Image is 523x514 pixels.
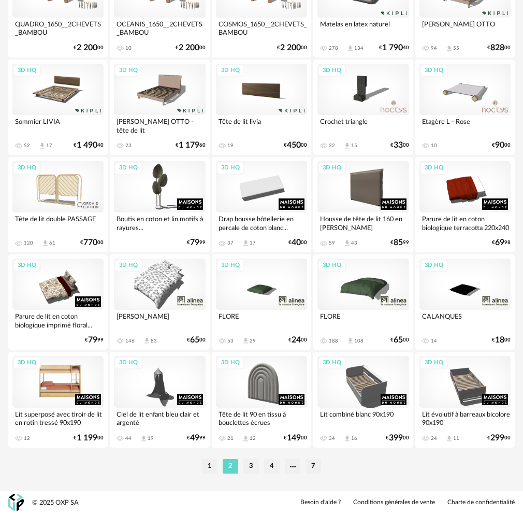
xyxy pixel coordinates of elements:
[179,142,199,149] span: 1 179
[12,18,104,38] div: QUADRO_1650__2CHEVETS_BAMBOU
[216,259,244,272] div: 3D HQ
[382,45,403,51] span: 1 790
[227,142,234,149] div: 19
[346,45,354,52] span: Download icon
[318,64,346,77] div: 3D HQ
[313,254,413,350] a: 3D HQ FLORE 188 Download icon 108 €6500
[8,254,108,350] a: 3D HQ Parure de lit en coton biologique imprimé floral... €7999
[415,254,515,350] a: 3D HQ CALANQUES 14 €1800
[8,352,108,447] a: 3D HQ Lit superposé avec tiroir de lit en rotin tressé 90x190 12 €1 19900
[250,435,256,441] div: 12
[495,239,504,246] span: 69
[125,435,132,441] div: 44
[445,435,453,442] span: Download icon
[212,352,311,447] a: 3D HQ Tête de lit 90 en tissu à bouclettes écrues 21 Download icon 12 €14900
[300,498,341,507] a: Besoin d'aide ?
[415,157,515,252] a: 3D HQ Parure de lit en coton biologique terracotta 220x240 €6998
[114,64,142,77] div: 3D HQ
[8,60,108,155] a: 3D HQ Sommier LIVIA 52 Download icon 17 €1 49040
[317,115,409,136] div: Crochet triangle
[114,115,205,136] div: [PERSON_NAME] OTTO - tête de lit
[8,157,108,252] a: 3D HQ Tête de lit double PASSAGE 120 Download icon 61 €77000
[292,239,301,246] span: 40
[431,435,437,441] div: 24
[390,337,409,344] div: € 00
[329,240,335,246] div: 59
[492,337,511,344] div: € 00
[148,435,154,441] div: 19
[13,162,41,175] div: 3D HQ
[114,18,205,38] div: OCEANIS_1650__2CHEVETS_BAMBOU
[415,60,515,155] a: 3D HQ Etagère L - Rose 10 €9000
[419,408,511,429] div: Lit évolutif à barreaux bicolore 90x190
[242,435,250,442] span: Download icon
[329,435,335,441] div: 34
[77,142,97,149] span: 1 490
[447,498,515,507] a: Charte de confidentialité
[83,239,97,246] span: 770
[390,239,409,246] div: € 99
[216,64,244,77] div: 3D HQ
[216,162,244,175] div: 3D HQ
[490,45,504,51] span: 828
[419,115,511,136] div: Etagère L - Rose
[264,459,280,474] li: 4
[317,310,409,331] div: FLORE
[389,435,403,441] span: 399
[110,60,209,155] a: 3D HQ [PERSON_NAME] OTTO - tête de lit 23 €1 17960
[250,240,256,246] div: 17
[343,239,351,247] span: Download icon
[110,352,209,447] a: 3D HQ Ciel de lit enfant bleu clair et argenté 44 Download icon 19 €4999
[24,142,30,149] div: 52
[313,60,413,155] a: 3D HQ Crochet triangle 32 Download icon 15 €3300
[487,45,511,51] div: € 00
[216,356,244,369] div: 3D HQ
[12,310,104,331] div: Parure de lit en coton biologique imprimé floral...
[143,337,151,345] span: Download icon
[125,338,135,344] div: 146
[288,337,307,344] div: € 00
[212,157,311,252] a: 3D HQ Drap housse hôtellerie en percale de coton blanc... 37 Download icon 17 €4000
[431,142,437,149] div: 10
[24,240,33,246] div: 120
[419,310,511,331] div: CALANQUES
[190,435,199,441] span: 49
[354,338,364,344] div: 108
[13,64,41,77] div: 3D HQ
[243,459,259,474] li: 3
[419,18,511,38] div: [PERSON_NAME] OTTO
[190,239,199,246] span: 79
[179,45,199,51] span: 2 200
[242,239,250,247] span: Download icon
[288,239,307,246] div: € 00
[216,115,307,136] div: Tête de lit livia
[8,494,24,512] img: OXP
[343,142,351,150] span: Download icon
[32,498,79,507] div: © 2025 OXP SA
[318,259,346,272] div: 3D HQ
[317,212,409,233] div: Housse de tête de lit 160 en [PERSON_NAME]
[453,45,459,51] div: 55
[379,45,409,51] div: € 40
[110,254,209,350] a: 3D HQ [PERSON_NAME] 146 Download icon 83 €6500
[80,239,104,246] div: € 00
[445,45,453,52] span: Download icon
[13,259,41,272] div: 3D HQ
[415,352,515,447] a: 3D HQ Lit évolutif à barreaux bicolore 90x190 24 Download icon 11 €29900
[114,259,142,272] div: 3D HQ
[420,162,448,175] div: 3D HQ
[317,408,409,429] div: Lit combiné blanc 90x190
[351,142,357,149] div: 15
[114,162,142,175] div: 3D HQ
[394,239,403,246] span: 85
[495,337,504,344] span: 18
[125,142,132,149] div: 23
[492,142,511,149] div: € 00
[46,142,52,149] div: 17
[386,435,409,441] div: € 00
[431,338,437,344] div: 14
[250,338,256,344] div: 29
[176,142,206,149] div: € 60
[453,435,459,441] div: 11
[329,338,338,344] div: 188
